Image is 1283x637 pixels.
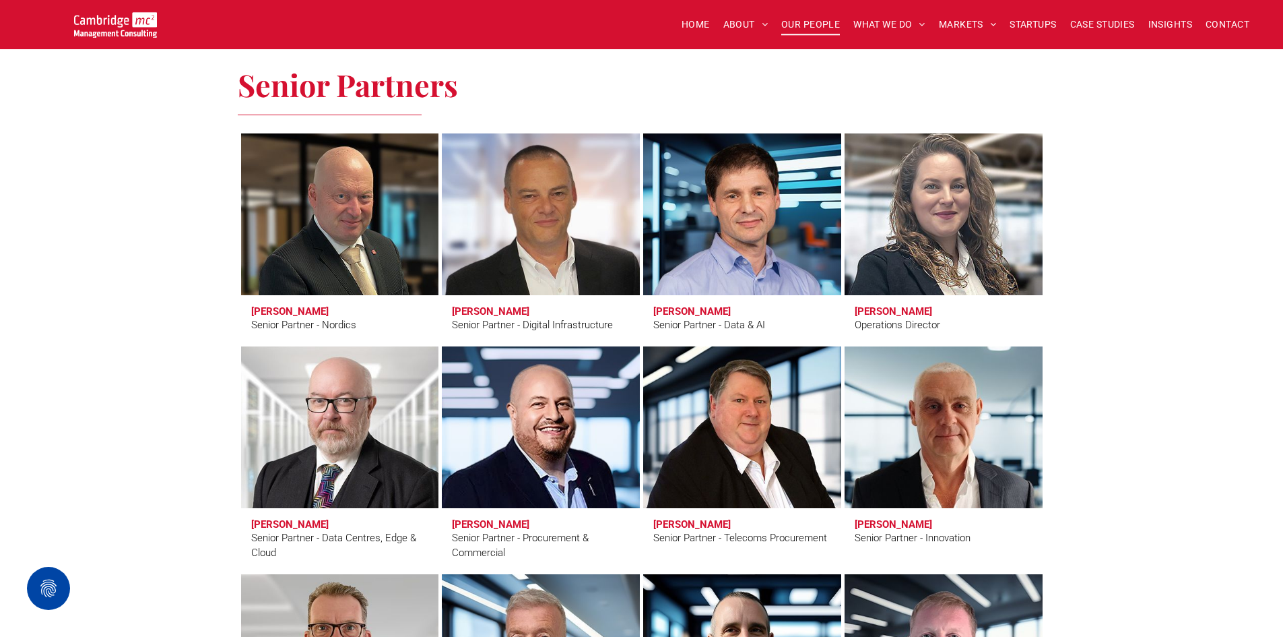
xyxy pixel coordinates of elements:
[653,305,731,317] h3: [PERSON_NAME]
[653,530,827,546] div: Senior Partner - Telecoms Procurement
[845,346,1043,508] a: Matt Lawson
[452,317,613,333] div: Senior Partner - Digital Infrastructure
[932,14,1003,35] a: MARKETS
[251,518,329,530] h3: [PERSON_NAME]
[855,305,932,317] h3: [PERSON_NAME]
[838,129,1048,300] a: Serena Catapano
[1063,14,1142,35] a: CASE STUDIES
[775,14,847,35] a: OUR PEOPLE
[74,12,157,38] img: Go to Homepage
[855,317,940,333] div: Operations Director
[1003,14,1063,35] a: STARTUPS
[717,14,775,35] a: ABOUT
[238,64,458,104] span: Senior Partners
[442,346,640,508] a: Andy Everest
[251,530,429,561] div: Senior Partner - Data Centres, Edge & Cloud
[653,518,731,530] h3: [PERSON_NAME]
[452,530,630,561] div: Senior Partner - Procurement & Commercial
[251,317,356,333] div: Senior Partner - Nordics
[855,518,932,530] h3: [PERSON_NAME]
[643,133,841,295] a: Simon Brueckheimer
[675,14,717,35] a: HOME
[1199,14,1256,35] a: CONTACT
[452,305,529,317] h3: [PERSON_NAME]
[241,133,439,295] a: Erling Aronsveen
[1142,14,1199,35] a: INSIGHTS
[442,133,640,295] a: Andy Bax
[653,317,765,333] div: Senior Partner - Data & AI
[643,346,841,508] a: Eric Green
[241,346,439,508] a: Duncan Clubb
[847,14,932,35] a: WHAT WE DO
[74,14,157,28] a: Your Business Transformed | Cambridge Management Consulting
[855,530,971,546] div: Senior Partner - Innovation
[251,305,329,317] h3: [PERSON_NAME]
[452,518,529,530] h3: [PERSON_NAME]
